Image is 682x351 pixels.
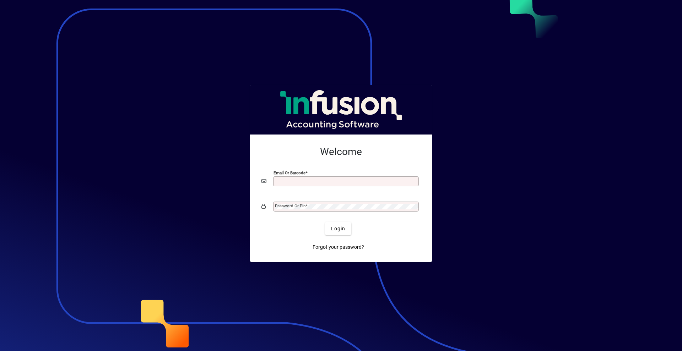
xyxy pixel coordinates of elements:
[274,170,305,175] mat-label: Email or Barcode
[310,241,367,253] a: Forgot your password?
[313,243,364,251] span: Forgot your password?
[261,146,421,158] h2: Welcome
[331,225,345,232] span: Login
[325,222,351,235] button: Login
[275,203,305,208] mat-label: Password or Pin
